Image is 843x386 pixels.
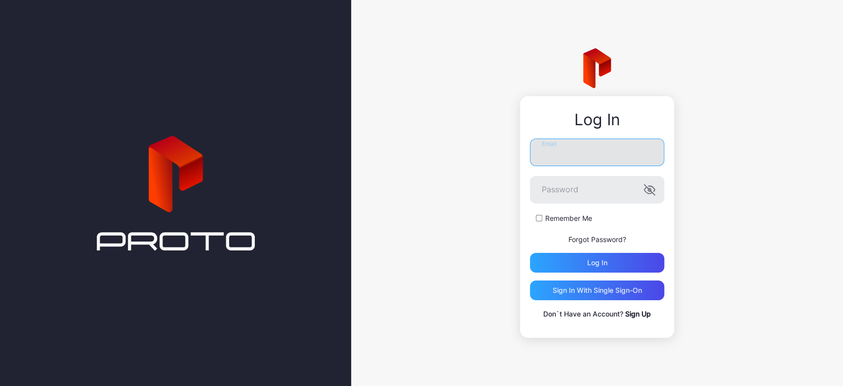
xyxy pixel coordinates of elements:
[545,213,592,223] label: Remember Me
[568,235,626,244] a: Forgot Password?
[530,281,664,300] button: Sign in With Single Sign-On
[530,176,664,204] input: Password
[530,139,664,166] input: Email
[625,310,651,318] a: Sign Up
[530,253,664,273] button: Log in
[530,308,664,320] p: Don`t Have an Account?
[553,286,642,294] div: Sign in With Single Sign-On
[530,111,664,129] div: Log In
[643,184,655,196] button: Password
[587,259,607,267] div: Log in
